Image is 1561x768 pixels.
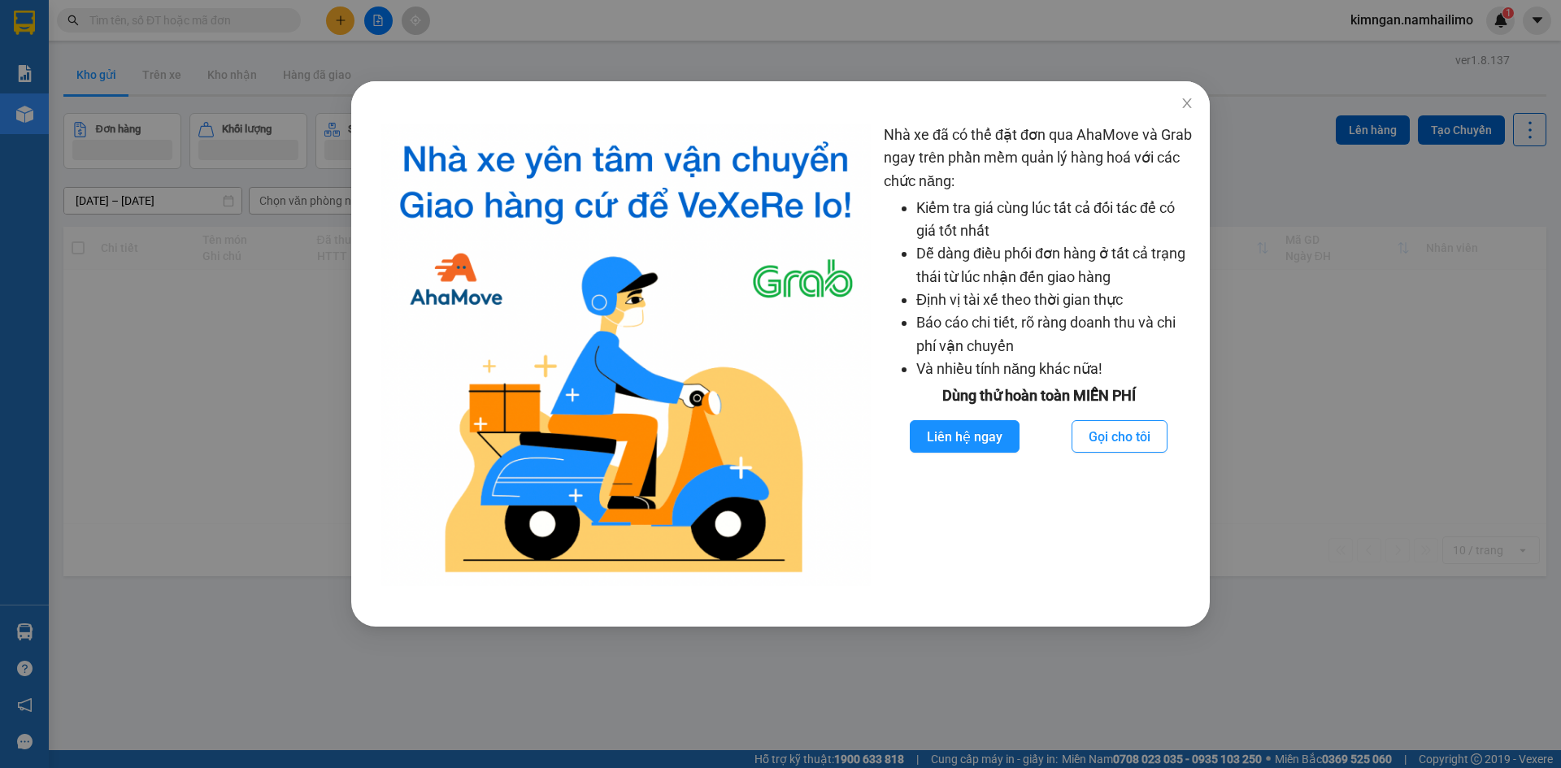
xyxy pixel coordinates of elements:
[1089,427,1150,447] span: Gọi cho tôi
[1164,81,1210,127] button: Close
[916,242,1194,289] li: Dễ dàng điều phối đơn hàng ở tất cả trạng thái từ lúc nhận đến giao hàng
[916,197,1194,243] li: Kiểm tra giá cùng lúc tất cả đối tác để có giá tốt nhất
[916,289,1194,311] li: Định vị tài xế theo thời gian thực
[910,420,1020,453] button: Liên hệ ngay
[916,358,1194,380] li: Và nhiều tính năng khác nữa!
[380,124,871,586] img: logo
[1181,97,1194,110] span: close
[884,384,1194,407] div: Dùng thử hoàn toàn MIỄN PHÍ
[884,124,1194,586] div: Nhà xe đã có thể đặt đơn qua AhaMove và Grab ngay trên phần mềm quản lý hàng hoá với các chức năng:
[1072,420,1167,453] button: Gọi cho tôi
[916,311,1194,358] li: Báo cáo chi tiết, rõ ràng doanh thu và chi phí vận chuyển
[927,427,1002,447] span: Liên hệ ngay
